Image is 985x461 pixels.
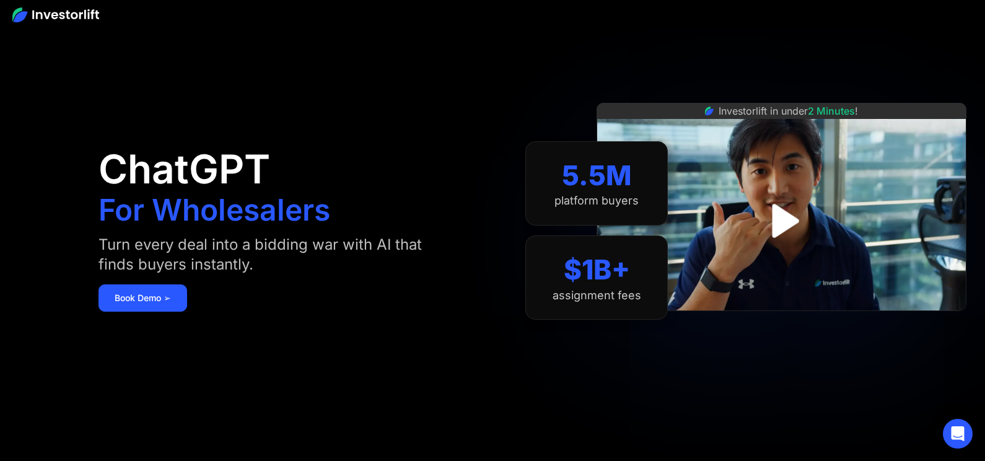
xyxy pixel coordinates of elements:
[564,253,630,286] div: $1B+
[553,289,641,302] div: assignment fees
[689,317,875,332] iframe: Customer reviews powered by Trustpilot
[98,149,270,189] h1: ChatGPT
[98,195,330,225] h1: For Wholesalers
[98,235,457,274] div: Turn every deal into a bidding war with AI that finds buyers instantly.
[554,194,639,208] div: platform buyers
[719,103,858,118] div: Investorlift in under !
[562,159,632,192] div: 5.5M
[754,193,809,248] a: open lightbox
[943,419,973,449] div: Open Intercom Messenger
[808,105,855,117] span: 2 Minutes
[98,284,187,312] a: Book Demo ➢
